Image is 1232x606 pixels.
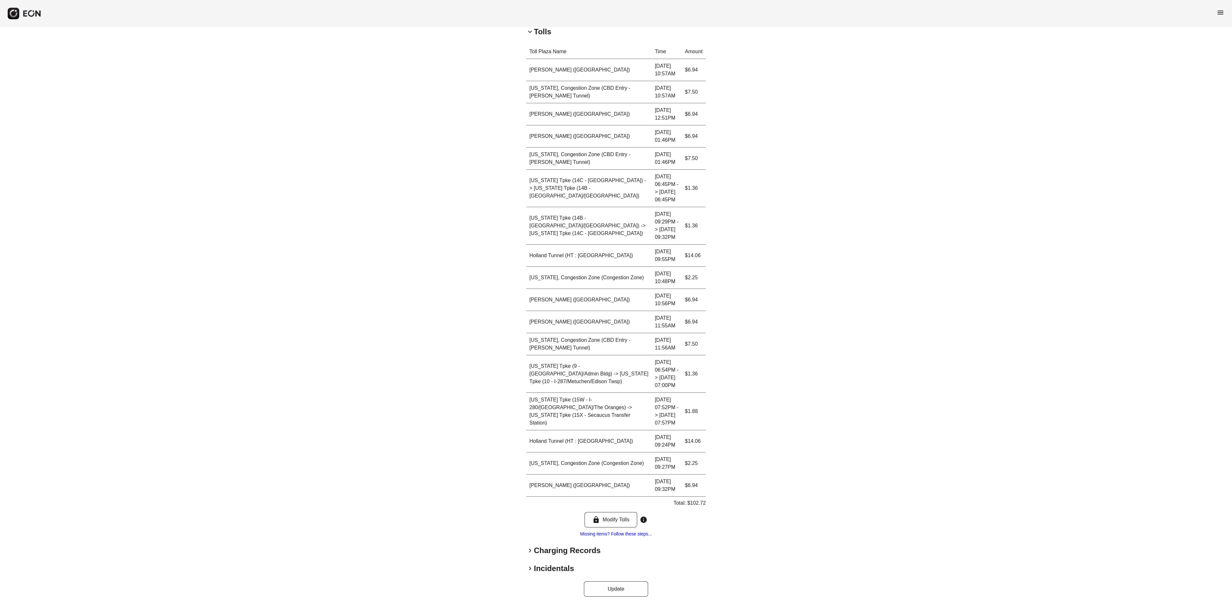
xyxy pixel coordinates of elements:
td: $7.50 [682,81,706,103]
td: $7.50 [682,147,706,170]
td: [PERSON_NAME] ([GEOGRAPHIC_DATA]) [526,311,652,333]
td: [US_STATE], Congestion Zone (CBD Entry - [PERSON_NAME] Tunnel) [526,81,652,103]
td: $1.36 [682,170,706,207]
td: [US_STATE], Congestion Zone (Congestion Zone) [526,267,652,289]
th: Toll Plaza Name [526,45,652,59]
td: [DATE] 06:45PM -> [DATE] 06:45PM [652,170,682,207]
span: keyboard_arrow_right [526,565,534,572]
td: [PERSON_NAME] ([GEOGRAPHIC_DATA]) [526,125,652,147]
th: Amount [682,45,706,59]
td: [DATE] 09:32PM [652,475,682,497]
td: [DATE] 12:51PM [652,103,682,125]
td: $2.25 [682,452,706,475]
td: [US_STATE], Congestion Zone (CBD Entry - [PERSON_NAME] Tunnel) [526,147,652,170]
button: Modify Tolls [585,512,637,527]
td: $1.36 [682,355,706,393]
td: [DATE] 10:48PM [652,267,682,289]
td: [PERSON_NAME] ([GEOGRAPHIC_DATA]) [526,289,652,311]
td: [DATE] 09:29PM -> [DATE] 09:32PM [652,207,682,245]
td: Holland Tunnel (HT : [GEOGRAPHIC_DATA]) [526,430,652,452]
td: $6.94 [682,103,706,125]
button: Update [584,581,648,597]
td: $1.36 [682,207,706,245]
td: $2.25 [682,267,706,289]
h2: Tolls [534,27,551,37]
td: [DATE] 01:46PM [652,147,682,170]
td: [US_STATE] Tpke (9 - [GEOGRAPHIC_DATA]/Admin Bldg) -> [US_STATE] Tpke (10 - I-287/Metuchen/Edison... [526,355,652,393]
td: $7.50 [682,333,706,355]
td: $6.94 [682,125,706,147]
td: [PERSON_NAME] ([GEOGRAPHIC_DATA]) [526,475,652,497]
td: [PERSON_NAME] ([GEOGRAPHIC_DATA]) [526,103,652,125]
td: [DATE] 10:57AM [652,81,682,103]
span: keyboard_arrow_right [526,547,534,554]
th: Time [652,45,682,59]
span: menu [1217,9,1224,16]
td: [DATE] 07:52PM -> [DATE] 07:57PM [652,393,682,430]
td: $6.94 [682,59,706,81]
td: $14.06 [682,430,706,452]
td: $14.06 [682,245,706,267]
td: [US_STATE], Congestion Zone (CBD Entry - [PERSON_NAME] Tunnel) [526,333,652,355]
td: [DATE] 09:55PM [652,245,682,267]
td: [US_STATE] Tpke (14C - [GEOGRAPHIC_DATA]) -> [US_STATE] Tpke (14B - [GEOGRAPHIC_DATA]/[GEOGRAPHIC... [526,170,652,207]
td: [DATE] 09:24PM [652,430,682,452]
span: info [640,516,647,524]
h2: Incidentals [534,563,574,574]
td: [DATE] 10:56PM [652,289,682,311]
td: [US_STATE] Tpke (14B - [GEOGRAPHIC_DATA]/[GEOGRAPHIC_DATA]) -> [US_STATE] Tpke (14C - [GEOGRAPHIC... [526,207,652,245]
span: keyboard_arrow_down [526,28,534,36]
td: $6.94 [682,311,706,333]
td: [DATE] 11:56AM [652,333,682,355]
span: lock [592,516,600,524]
h2: Charging Records [534,545,601,556]
td: [US_STATE], Congestion Zone (Congestion Zone) [526,452,652,475]
td: [PERSON_NAME] ([GEOGRAPHIC_DATA]) [526,59,652,81]
td: [DATE] 01:46PM [652,125,682,147]
p: Total: $102.72 [673,499,706,507]
td: $1.88 [682,393,706,430]
td: [DATE] 10:57AM [652,59,682,81]
td: $6.94 [682,289,706,311]
td: $6.94 [682,475,706,497]
td: [DATE] 11:55AM [652,311,682,333]
td: [US_STATE] Tpke (15W - I-280/[GEOGRAPHIC_DATA]/The Oranges) -> [US_STATE] Tpke (15X - Secaucus Tr... [526,393,652,430]
a: Missing items? Follow these steps... [580,531,652,536]
td: Holland Tunnel (HT : [GEOGRAPHIC_DATA]) [526,245,652,267]
td: [DATE] 09:27PM [652,452,682,475]
td: [DATE] 06:54PM -> [DATE] 07:00PM [652,355,682,393]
